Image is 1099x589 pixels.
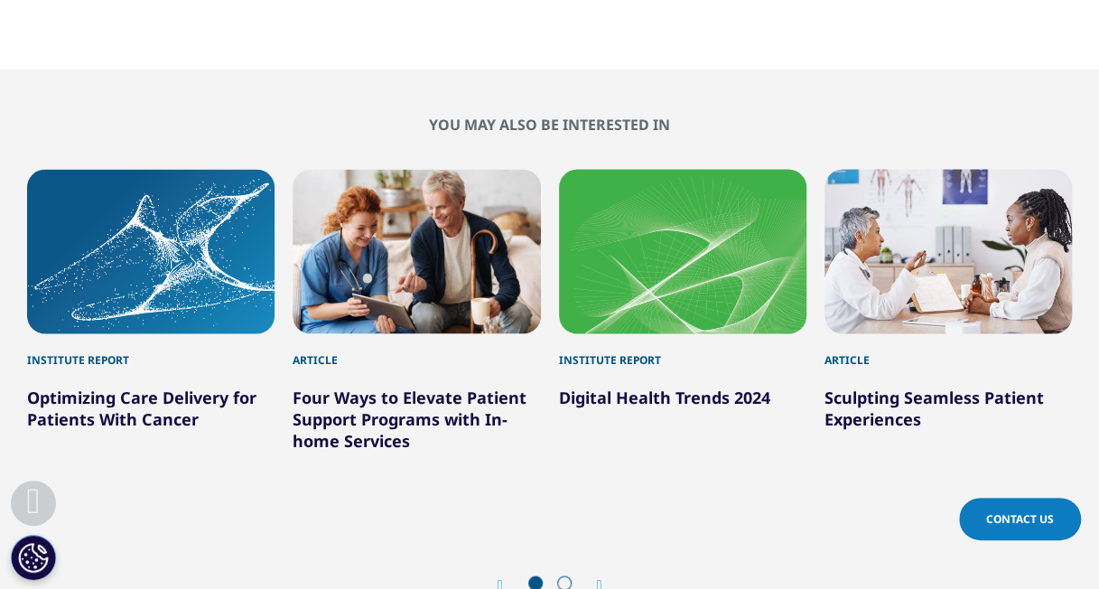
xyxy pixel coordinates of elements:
[11,535,56,580] button: Paramètres des cookies
[559,169,806,494] div: 3 / 6
[293,169,540,494] div: 2 / 6
[559,333,806,368] div: Institute Report
[27,169,275,494] div: 1 / 6
[959,498,1081,540] a: Contact Us
[824,386,1044,429] a: Sculpting Seamless Patient Experiences
[293,333,540,368] div: Article
[27,386,256,429] a: Optimizing Care Delivery for Patients With Cancer
[986,511,1054,527] span: Contact Us
[27,115,1072,133] h2: You may also be interested in
[824,333,1072,368] div: Article
[824,169,1072,494] div: 4 / 6
[27,333,275,368] div: Institute Report
[293,386,526,451] a: Four Ways to Elevate Patient Support Programs with In-home Services
[559,386,770,407] a: Digital Health Trends 2024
